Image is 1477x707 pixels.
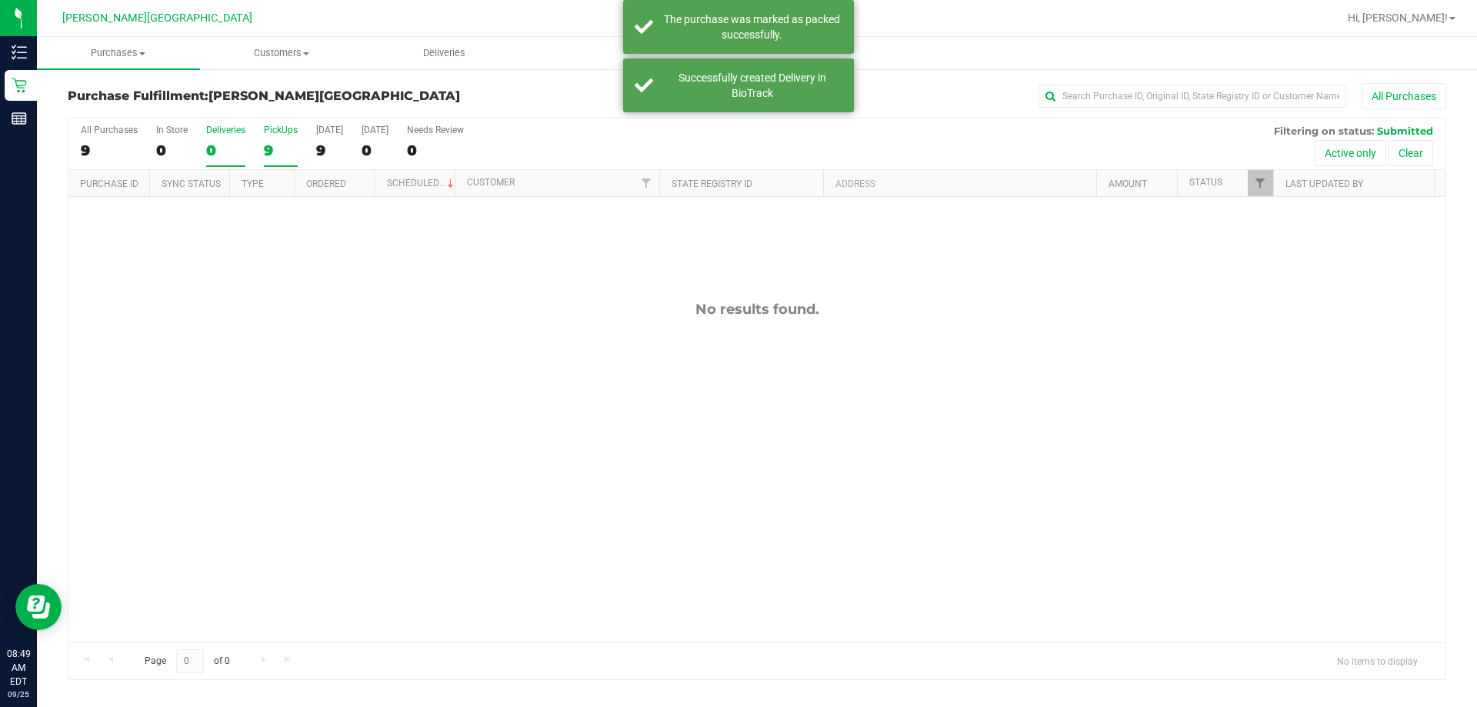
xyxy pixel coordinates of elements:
a: Purchases [37,37,200,69]
iframe: Resource center [15,584,62,630]
a: Purchase ID [80,178,138,189]
span: Deliveries [402,46,486,60]
div: 0 [206,142,245,159]
a: Customer [467,177,515,188]
a: Last Updated By [1285,178,1363,189]
div: Deliveries [206,125,245,135]
div: 0 [362,142,388,159]
p: 08:49 AM EDT [7,647,30,689]
a: Deliveries [363,37,526,69]
a: State Registry ID [672,178,752,189]
div: 9 [81,142,138,159]
div: [DATE] [316,125,343,135]
div: [DATE] [362,125,388,135]
div: 9 [316,142,343,159]
a: Ordered [306,178,346,189]
button: All Purchases [1362,83,1446,109]
input: Search Purchase ID, Original ID, State Registry ID or Customer Name... [1039,85,1346,108]
div: PickUps [264,125,298,135]
div: Needs Review [407,125,464,135]
h3: Purchase Fulfillment: [68,89,527,103]
button: Clear [1389,140,1433,166]
span: [PERSON_NAME][GEOGRAPHIC_DATA] [62,12,252,25]
div: Successfully created Delivery in BioTrack [662,70,842,101]
span: [PERSON_NAME][GEOGRAPHIC_DATA] [208,88,460,103]
div: 9 [264,142,298,159]
a: Scheduled [387,178,457,188]
a: Filter [634,170,659,196]
a: Sync Status [162,178,221,189]
span: No items to display [1325,649,1430,672]
inline-svg: Inventory [12,45,27,60]
span: Page of 0 [132,649,242,673]
a: Customers [200,37,363,69]
div: 0 [407,142,464,159]
div: All Purchases [81,125,138,135]
inline-svg: Reports [12,111,27,126]
a: Filter [1248,170,1273,196]
span: Hi, [PERSON_NAME]! [1348,12,1448,24]
th: Address [823,170,1096,197]
span: Filtering on status: [1274,125,1374,137]
p: 09/25 [7,689,30,700]
div: No results found. [68,301,1445,318]
span: Customers [201,46,362,60]
a: Status [1189,177,1222,188]
button: Active only [1315,140,1386,166]
a: Amount [1109,178,1147,189]
div: 0 [156,142,188,159]
div: The purchase was marked as packed successfully. [662,12,842,42]
span: Purchases [37,46,200,60]
a: Type [242,178,264,189]
inline-svg: Retail [12,78,27,93]
span: Submitted [1377,125,1433,137]
div: In Store [156,125,188,135]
